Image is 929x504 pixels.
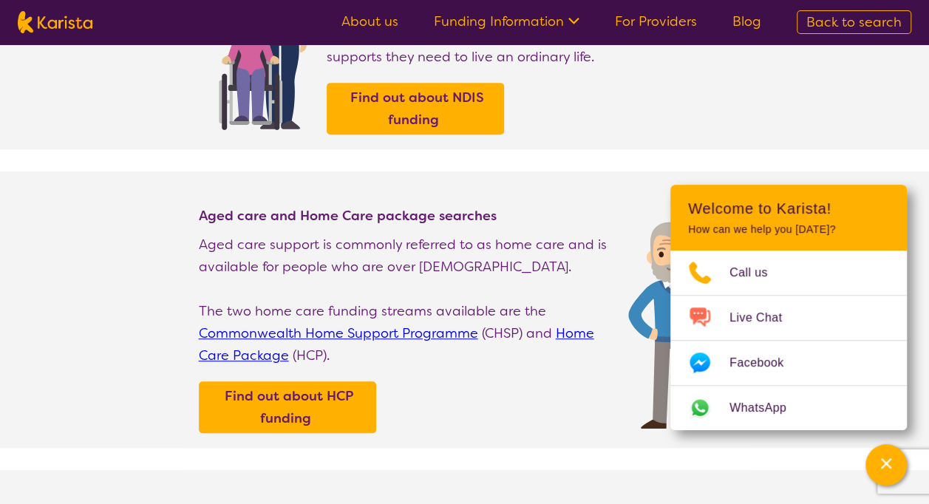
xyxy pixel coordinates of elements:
img: Karista logo [18,11,92,33]
p: How can we help you [DATE]? [688,223,889,236]
span: Call us [729,262,786,284]
a: Find out about NDIS funding [330,86,500,131]
a: Blog [732,13,761,30]
img: Find Age care and home care package services and providers [628,222,716,429]
b: Find out about NDIS funding [350,89,484,129]
a: About us [341,13,398,30]
span: WhatsApp [729,397,804,419]
span: Live Chat [729,307,800,329]
p: The two home care funding streams available are the (CHSP) and (HCP). [199,300,613,367]
p: Aged care support is commonly referred to as home care and is available for people who are over [... [199,234,613,278]
h4: Aged care and Home Care package searches [199,207,613,225]
button: Channel Menu [865,444,907,486]
span: Facebook [729,352,801,374]
div: Channel Menu [670,185,907,430]
ul: Choose channel [670,251,907,430]
a: Web link opens in a new tab. [670,386,907,430]
a: Funding Information [434,13,579,30]
b: Find out about HCP funding [225,387,353,427]
a: Commonwealth Home Support Programme [199,324,478,342]
h2: Welcome to Karista! [688,200,889,217]
span: Back to search [806,13,902,31]
a: Find out about HCP funding [203,385,372,429]
a: Back to search [797,10,911,34]
a: For Providers [615,13,697,30]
